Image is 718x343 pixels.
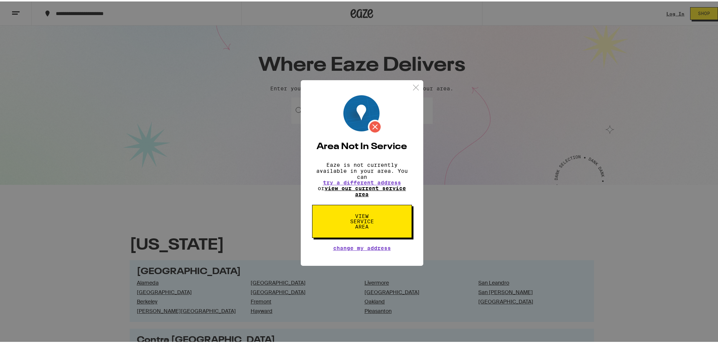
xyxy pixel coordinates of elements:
button: Change My Address [333,244,391,249]
img: Location [343,94,382,133]
span: View Service Area [343,212,381,228]
button: try a different address [323,178,401,184]
h2: Area Not In Service [312,141,412,150]
img: close.svg [411,81,421,91]
a: view our current service area [325,184,406,196]
a: View Service Area [312,212,412,218]
p: Eaze is not currently available in your area. You can or [312,160,412,196]
button: View Service Area [312,203,412,236]
span: Hi. Need any help? [5,5,54,11]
